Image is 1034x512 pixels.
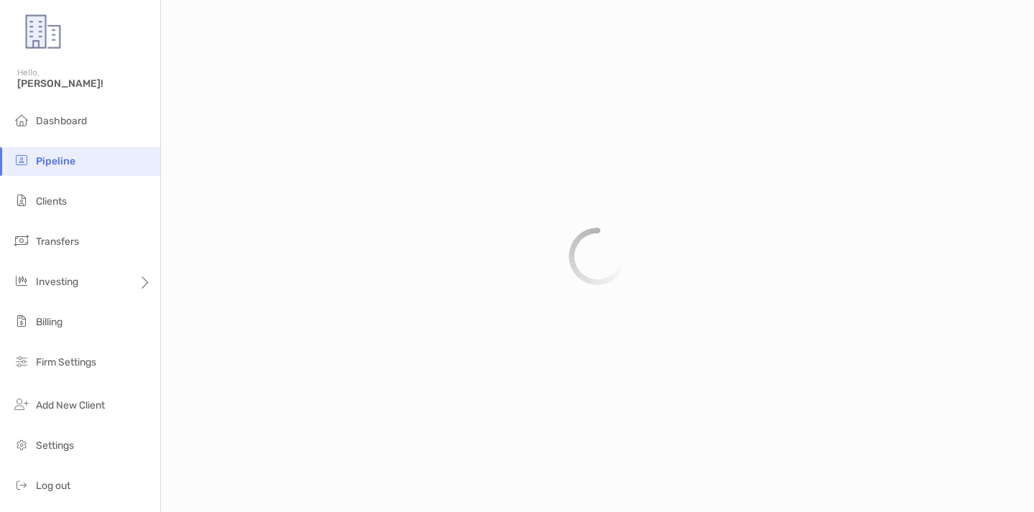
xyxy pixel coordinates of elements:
span: Log out [36,480,70,492]
span: Firm Settings [36,356,96,368]
img: dashboard icon [13,111,30,129]
span: [PERSON_NAME]! [17,78,152,90]
img: investing icon [13,272,30,289]
span: Transfers [36,236,79,248]
span: Billing [36,316,62,328]
span: Clients [36,195,67,208]
span: Pipeline [36,155,75,167]
span: Settings [36,439,74,452]
img: firm-settings icon [13,353,30,370]
img: settings icon [13,436,30,453]
img: add_new_client icon [13,396,30,413]
img: Zoe Logo [17,6,69,57]
img: pipeline icon [13,152,30,169]
span: Add New Client [36,399,105,411]
span: Investing [36,276,78,288]
img: billing icon [13,312,30,330]
img: clients icon [13,192,30,209]
img: transfers icon [13,232,30,249]
span: Dashboard [36,115,87,127]
img: logout icon [13,476,30,493]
